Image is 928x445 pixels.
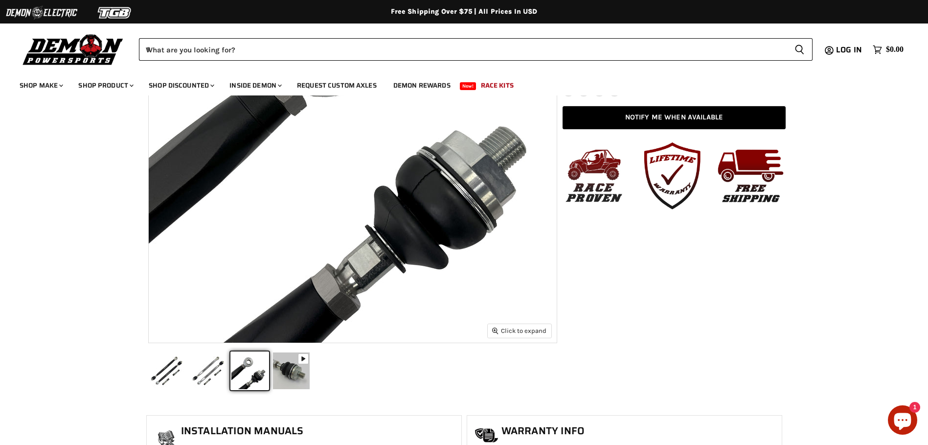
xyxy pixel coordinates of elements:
[885,405,920,437] inbox-online-store-chat: Shopify online store chat
[290,75,384,95] a: Request Custom Axles
[139,38,813,61] form: Product
[222,75,288,95] a: Inside Demon
[460,82,476,90] span: New!
[181,425,456,437] h1: Installation Manuals
[141,75,220,95] a: Shop Discounted
[189,351,227,390] button: Yamaha Wolverine RMAX2 Demon Xtreme Heavy Duty Tie Rod Race Spec thumbnail
[492,327,546,334] span: Click to expand
[836,44,862,56] span: Log in
[71,75,139,95] a: Shop Product
[12,75,69,95] a: Shop Make
[5,3,78,22] img: Demon Electric Logo 2
[20,32,127,67] img: Demon Powersports
[474,75,521,95] a: Race Kits
[386,75,458,95] a: Demon Rewards
[475,428,499,443] img: warranty-icon.png
[832,46,868,54] a: Log in
[714,139,787,212] img: Free_Shipping.png
[635,139,709,212] img: Lifte_Time_Warranty.png
[787,38,813,61] button: Search
[12,71,901,95] ul: Main menu
[139,38,787,61] input: When autocomplete results are available use up and down arrows to review and enter to select
[73,7,856,16] div: Free Shipping Over $75 | All Prices In USD
[230,351,269,390] button: Yamaha Wolverine RMAX2 Demon Xtreme Heavy Duty Tie Rod Race Spec thumbnail
[272,351,311,390] button: Yamaha Wolverine RMAX2 Demon Xtreme Heavy Duty Tie Rod Race Spec thumbnail
[147,351,186,390] button: Yamaha Wolverine RMAX2 Demon Xtreme Heavy Duty Tie Rod Race Spec thumbnail
[886,45,904,54] span: $0.00
[78,3,152,22] img: TGB Logo 2
[488,324,551,337] button: Click to expand
[563,106,786,129] a: Notify Me When Available
[501,425,777,437] h1: Warranty Info
[557,139,631,212] img: Race_Proven.jpg
[868,43,908,57] a: $0.00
